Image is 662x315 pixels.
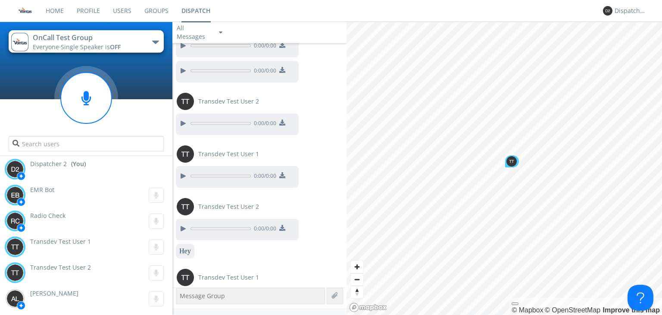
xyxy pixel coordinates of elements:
[33,33,130,43] div: OnCall Test Group
[11,33,28,51] img: 893f618409a44a8ca95fc198ca9e00d1
[17,3,33,19] img: f1aae8ebb7b8478a8eaba14e9f442c81
[347,22,662,315] canvas: Map
[251,172,276,182] span: 0:00 / 0:00
[30,289,78,297] span: [PERSON_NAME]
[603,6,612,16] img: 373638.png
[351,261,363,273] button: Zoom in
[512,302,518,305] button: Toggle attribution
[279,67,285,73] img: download media button
[506,156,517,167] img: 373638.png
[351,273,363,286] button: Zoom out
[545,306,600,314] a: OpenStreetMap
[6,186,24,204] img: 373638.png
[351,286,363,298] button: Reset bearing to north
[30,263,91,271] span: Transdev Test User 2
[6,238,24,255] img: 373638.png
[177,24,211,41] div: All Messages
[61,43,121,51] span: Single Speaker is
[71,160,86,168] div: (You)
[615,6,647,15] div: Dispatcher 2
[9,136,164,151] input: Search users
[279,120,285,126] img: download media button
[6,290,24,307] img: 373638.png
[6,161,24,178] img: 373638.png
[198,150,259,158] span: Transdev Test User 1
[251,67,276,76] span: 0:00 / 0:00
[33,43,130,51] div: Everyone ·
[30,160,67,168] span: Dispatcher 2
[251,225,276,234] span: 0:00 / 0:00
[512,306,543,314] a: Mapbox
[177,93,194,110] img: 373638.png
[198,202,259,211] span: Transdev Test User 2
[177,269,194,286] img: 373638.png
[603,306,660,314] a: Map feedback
[279,225,285,231] img: download media button
[198,97,259,106] span: Transdev Test User 2
[177,145,194,163] img: 373638.png
[219,31,222,34] img: caret-down-sm.svg
[177,198,194,215] img: 373638.png
[198,273,259,282] span: Transdev Test User 1
[30,186,54,194] span: EMR Bot
[251,120,276,129] span: 0:00 / 0:00
[251,42,276,51] span: 0:00 / 0:00
[6,212,24,230] img: 373638.png
[628,285,653,311] iframe: Toggle Customer Support
[349,302,387,312] a: Mapbox logo
[504,154,520,168] div: Map marker
[279,172,285,178] img: download media button
[279,42,285,48] img: download media button
[179,247,191,255] dc-p: Hey
[30,211,66,220] span: Radio Check
[30,237,91,246] span: Transdev Test User 1
[110,43,121,51] span: OFF
[6,264,24,281] img: 373638.png
[9,30,164,53] button: OnCall Test GroupEveryone·Single Speaker isOFF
